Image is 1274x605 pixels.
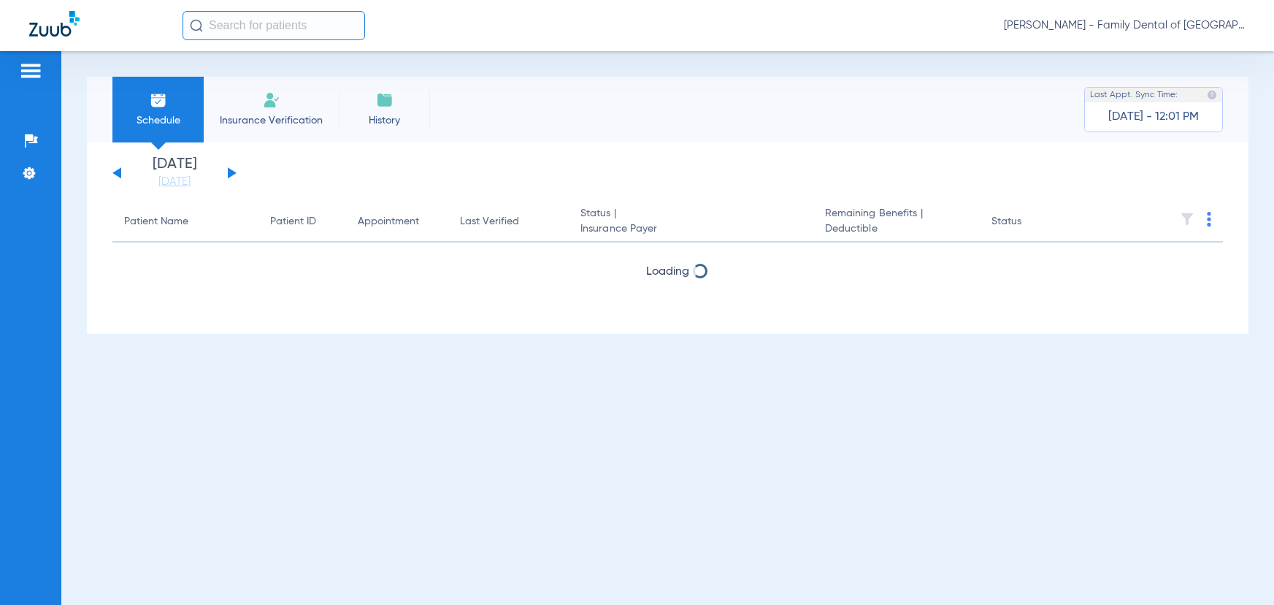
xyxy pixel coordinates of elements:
img: group-dot-blue.svg [1207,212,1211,227]
div: Patient Name [124,214,247,229]
a: [DATE] [131,175,218,189]
div: Appointment [358,214,419,229]
th: Remaining Benefits | [813,202,980,243]
span: Last Appt. Sync Time: [1090,88,1178,102]
th: Status | [569,202,813,243]
img: History [376,91,394,109]
span: Insurance Payer [580,221,802,237]
span: History [350,113,419,128]
div: Patient Name [124,214,188,229]
img: Zuub Logo [29,11,80,37]
img: Schedule [150,91,167,109]
input: Search for patients [183,11,365,40]
img: filter.svg [1180,212,1194,227]
img: Search Icon [190,19,203,32]
div: Appointment [358,214,437,229]
span: [PERSON_NAME] - Family Dental of [GEOGRAPHIC_DATA] [1004,18,1245,33]
div: Patient ID [270,214,316,229]
div: Last Verified [460,214,557,229]
div: Last Verified [460,214,519,229]
span: [DATE] - 12:01 PM [1108,110,1199,124]
img: hamburger-icon [19,62,42,80]
span: Insurance Verification [215,113,328,128]
th: Status [980,202,1078,243]
div: Patient ID [270,214,334,229]
span: Loading [646,266,689,278]
img: last sync help info [1207,90,1217,100]
span: Schedule [123,113,193,128]
span: Deductible [825,221,968,237]
img: Manual Insurance Verification [263,91,280,109]
li: [DATE] [131,157,218,189]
